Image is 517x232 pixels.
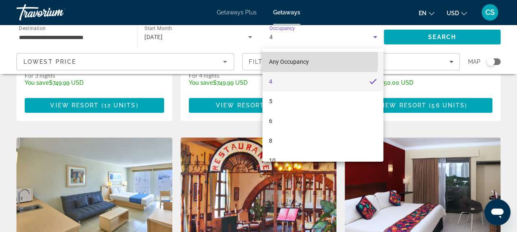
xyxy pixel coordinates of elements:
[269,116,272,126] span: 6
[269,155,276,165] span: 10
[269,58,309,65] span: Any Occupancy
[269,96,272,106] span: 5
[269,136,272,146] span: 8
[484,199,510,225] iframe: Button to launch messaging window
[269,77,272,86] span: 4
